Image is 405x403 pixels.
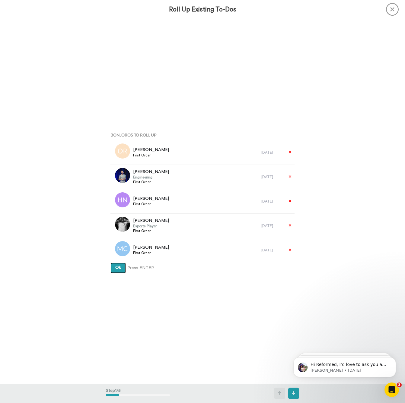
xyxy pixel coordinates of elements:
[115,266,121,270] span: Ok
[133,153,169,158] span: First Order
[115,241,130,256] img: mc.png
[115,192,130,207] img: hn.png
[115,168,130,183] img: 9ef03e8e-17f6-4d69-b3de-4b7270241d11.jpg
[115,143,130,159] img: or.png
[284,345,405,387] iframe: Intercom notifications message
[384,383,399,397] iframe: Intercom live chat
[106,385,170,402] div: Step 1 / 5
[261,175,282,179] div: [DATE]
[133,169,169,175] span: [PERSON_NAME]
[133,228,169,233] span: First Order
[133,180,169,184] span: First Order
[133,147,169,153] span: [PERSON_NAME]
[133,175,169,180] span: Engineering
[110,263,126,273] button: Ok
[261,150,282,155] div: [DATE]
[397,383,402,387] span: 3
[110,133,295,137] h4: Bonjoros To Roll Up
[133,244,169,250] span: [PERSON_NAME]
[133,218,169,224] span: [PERSON_NAME]
[127,265,154,271] span: Press ENTER
[261,248,282,253] div: [DATE]
[133,250,169,255] span: First Order
[133,202,169,206] span: First Order
[169,6,236,13] h3: Roll Up Existing To-Dos
[115,217,130,232] img: 2e12cd6a-cab5-454d-ac8c-2589946a94f7.jpg
[133,224,169,228] span: Esports Player
[261,223,282,228] div: [DATE]
[133,196,169,202] span: [PERSON_NAME]
[261,199,282,204] div: [DATE]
